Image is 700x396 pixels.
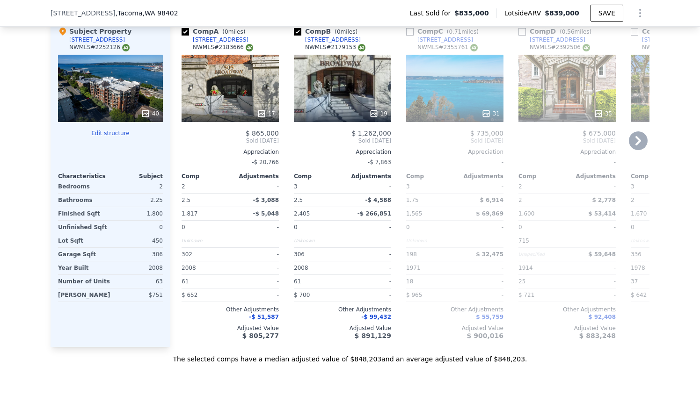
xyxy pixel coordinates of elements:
span: ( miles) [219,29,249,35]
span: 2,405 [294,210,310,217]
span: $ 2,778 [592,197,616,203]
div: Bedrooms [58,180,109,193]
div: - [232,234,279,247]
div: 2008 [294,261,341,274]
div: Characteristics [58,173,110,180]
span: 715 [518,238,529,244]
div: NWMLS # 2355761 [417,43,478,51]
span: ( miles) [556,29,595,35]
span: $ 59,648 [588,251,616,258]
div: - [457,234,503,247]
div: Comp [518,173,567,180]
div: Comp [631,173,679,180]
span: 0 [631,224,634,230]
span: 1,670 [631,210,647,217]
span: 302 [182,251,192,258]
div: Comp [294,173,343,180]
div: - [569,234,616,247]
div: Adjusted Value [406,324,503,332]
div: 450 [112,234,163,247]
div: - [344,261,391,274]
div: NWMLS # 2179153 [305,43,365,51]
span: 1,817 [182,210,197,217]
div: - [232,275,279,288]
div: - [569,180,616,193]
span: $ 700 [294,292,310,298]
div: Garage Sqft [58,248,109,261]
span: $ 865,000 [246,130,279,137]
span: [STREET_ADDRESS] [51,8,116,18]
div: - [232,288,279,302]
div: Unspecified [518,248,565,261]
div: - [569,275,616,288]
span: $ 1,262,000 [351,130,391,137]
a: [STREET_ADDRESS] [294,36,361,43]
span: Sold [DATE] [294,137,391,144]
span: $ 675,000 [583,130,616,137]
span: 0 [518,224,522,230]
span: -$ 20,766 [252,159,279,166]
img: NWMLS Logo [358,44,365,51]
div: Comp D [518,27,595,36]
span: $ 805,277 [242,332,279,339]
div: 2008 [182,261,228,274]
img: NWMLS Logo [470,44,478,51]
a: [STREET_ADDRESS] [406,36,473,43]
div: Comp [182,173,230,180]
div: Adjusted Value [294,324,391,332]
span: ( miles) [331,29,361,35]
span: Sold [DATE] [406,137,503,144]
span: -$ 3,088 [253,197,279,203]
span: $ 965 [406,292,422,298]
div: [STREET_ADDRESS] [305,36,361,43]
span: $ 53,414 [588,210,616,217]
span: 0 [225,29,228,35]
div: Comp C [406,27,482,36]
span: ( miles) [443,29,482,35]
span: 0.71 [449,29,461,35]
button: Edit structure [58,130,163,137]
div: - [457,221,503,234]
span: $ 642 [631,292,647,298]
div: Adjustments [230,173,279,180]
div: [STREET_ADDRESS] [417,36,473,43]
div: NWMLS # 2183666 [193,43,253,51]
span: 3 [631,183,634,190]
div: - [344,180,391,193]
div: Subject [110,173,163,180]
span: Last Sold for [410,8,455,18]
div: 37 [631,275,678,288]
span: 336 [631,251,642,258]
div: 1.75 [406,194,453,207]
div: Comp [406,173,455,180]
div: 61 [294,275,341,288]
div: - [569,261,616,274]
button: SAVE [591,5,623,22]
div: [STREET_ADDRESS] [642,36,698,43]
span: 306 [294,251,305,258]
span: $ 69,869 [476,210,503,217]
div: Appreciation [182,148,279,156]
span: 3 [294,183,298,190]
div: - [344,248,391,261]
div: Adjustments [343,173,391,180]
div: The selected comps have a median adjusted value of $848,203 and an average adjusted value of $848... [51,347,649,364]
span: -$ 7,863 [368,159,391,166]
div: - [457,275,503,288]
div: - [518,156,616,169]
div: 1978 [631,261,678,274]
div: 1,800 [112,207,163,220]
span: $ 721 [518,292,534,298]
div: Unknown [406,234,453,247]
div: 2 [112,180,163,193]
div: $751 [114,288,163,302]
div: 35 [594,109,612,118]
a: [STREET_ADDRESS] [631,36,698,43]
div: - [406,156,503,169]
div: Adjustments [567,173,616,180]
div: Finished Sqft [58,207,109,220]
div: 0 [112,221,163,234]
span: Sold [DATE] [182,137,279,144]
div: 18 [406,275,453,288]
img: NWMLS Logo [122,44,130,51]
